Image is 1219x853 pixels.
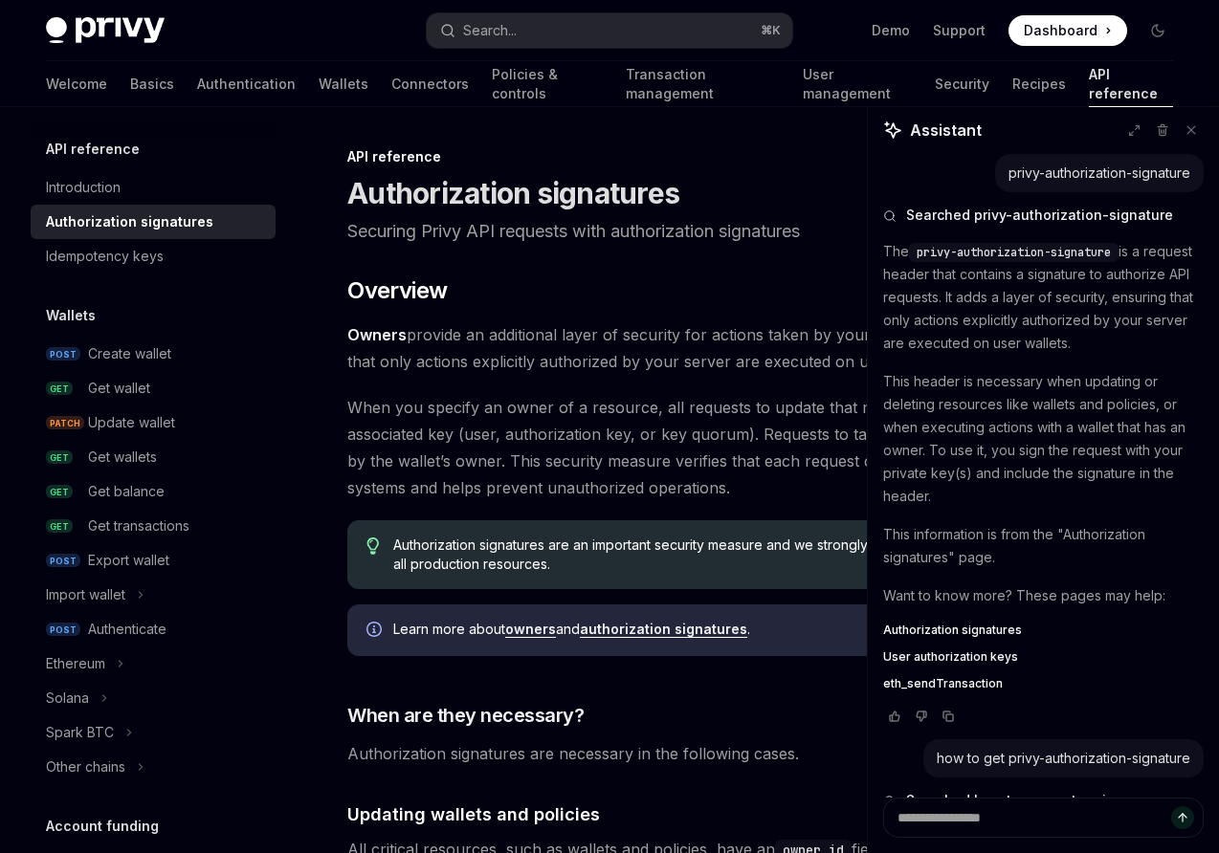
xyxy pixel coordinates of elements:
span: When are they necessary? [347,702,584,729]
span: Assistant [910,119,982,142]
span: POST [46,347,80,361]
span: Overview [347,275,447,306]
a: Security [935,61,989,107]
div: Authenticate [88,618,166,641]
svg: Tip [366,537,380,555]
div: Update wallet [88,411,175,434]
a: Connectors [391,61,469,107]
a: Authorization signatures [31,205,276,239]
a: Policies & controls [492,61,603,107]
a: POSTExport wallet [31,543,276,578]
div: API reference [347,147,1185,166]
span: User authorization keys [883,649,1018,665]
a: Welcome [46,61,107,107]
span: GET [46,485,73,499]
a: GETGet wallets [31,440,276,474]
a: Introduction [31,170,276,205]
svg: Info [366,622,386,641]
a: Demo [872,21,910,40]
span: GET [46,519,73,534]
div: Get wallets [88,446,157,469]
a: GETGet balance [31,474,276,509]
a: POSTCreate wallet [31,337,276,371]
span: Authorization signatures are necessary in the following cases. [347,740,1185,767]
span: provide an additional layer of security for actions taken by your app’s wallets. This primitive h... [347,321,1185,375]
a: Authentication [197,61,296,107]
a: Idempotency keys [31,239,276,273]
div: Get transactions [88,514,189,537]
p: This header is necessary when updating or deleting resources like wallets and policies, or when e... [883,370,1204,508]
span: Authorization signatures [883,623,1022,638]
span: POST [46,554,80,568]
a: Dashboard [1008,15,1127,46]
span: privy-authorization-signature [917,245,1111,260]
p: The is a request header that contains a signature to authorize API requests. It adds a layer of s... [883,240,1204,355]
div: Get balance [88,480,165,503]
a: GETGet transactions [31,509,276,543]
a: owners [505,621,556,638]
a: User management [803,61,912,107]
a: GETGet wallet [31,371,276,405]
span: Dashboard [1024,21,1097,40]
a: API reference [1089,61,1173,107]
div: Import wallet [46,583,125,606]
h5: Wallets [46,304,96,327]
div: Spark BTC [46,721,114,744]
a: authorization signatures [580,621,747,638]
p: Securing Privy API requests with authorization signatures [347,218,1185,245]
a: PATCHUpdate wallet [31,405,276,440]
span: PATCH [46,416,84,430]
div: Authorization signatures [46,210,213,233]
div: privy-authorization-signature [1008,164,1190,183]
div: Other chains [46,755,125,778]
span: GET [46,382,73,396]
a: POSTAuthenticate [31,612,276,646]
a: Authorization signatures [883,623,1204,638]
a: Transaction management [626,61,780,107]
span: Learn more about and . [393,620,1165,639]
h5: Account funding [46,815,159,838]
span: When you specify an owner of a resource, all requests to update that resource must be signed with... [347,394,1185,501]
a: Support [933,21,986,40]
span: Authorization signatures are an important security measure and we strongly recommend registering ... [393,536,1165,574]
button: Searched privy-authorization-signature [883,206,1204,225]
div: Ethereum [46,652,105,675]
a: Basics [130,61,174,107]
div: Idempotency keys [46,245,164,268]
p: Want to know more? These pages may help: [883,584,1204,607]
div: Export wallet [88,549,169,572]
span: eth_sendTransaction [883,676,1003,691]
button: Toggle dark mode [1142,15,1173,46]
div: Introduction [46,176,121,199]
a: User authorization keys [883,649,1204,665]
button: Search...⌘K [427,13,792,48]
h5: API reference [46,138,140,161]
a: Recipes [1012,61,1066,107]
img: dark logo [46,17,165,44]
div: Solana [46,687,89,710]
a: eth_sendTransaction [883,676,1204,691]
h1: Authorization signatures [347,176,679,210]
span: GET [46,450,73,465]
div: Create wallet [88,342,171,365]
span: Searched privy-authorization-signature [906,206,1173,225]
div: Get wallet [88,377,150,400]
div: how to get privy-authorization-signature [937,749,1190,768]
span: POST [46,623,80,637]
a: Wallets [319,61,368,107]
span: ⌘ K [761,23,781,38]
div: Search... [463,19,517,42]
p: This information is from the "Authorization signatures" page. [883,523,1204,569]
a: Owners [347,325,407,345]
